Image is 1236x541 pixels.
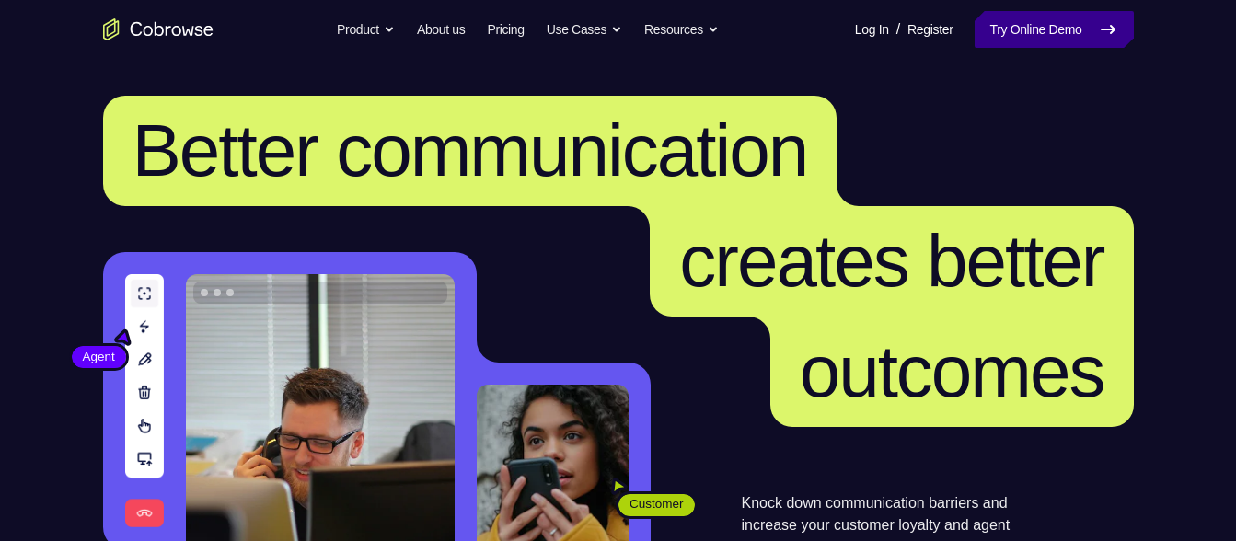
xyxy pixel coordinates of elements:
[417,11,465,48] a: About us
[644,11,719,48] button: Resources
[800,330,1104,412] span: outcomes
[907,11,953,48] a: Register
[975,11,1133,48] a: Try Online Demo
[855,11,889,48] a: Log In
[487,11,524,48] a: Pricing
[337,11,395,48] button: Product
[547,11,622,48] button: Use Cases
[896,18,900,40] span: /
[103,18,214,40] a: Go to the home page
[133,109,808,191] span: Better communication
[679,220,1103,302] span: creates better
